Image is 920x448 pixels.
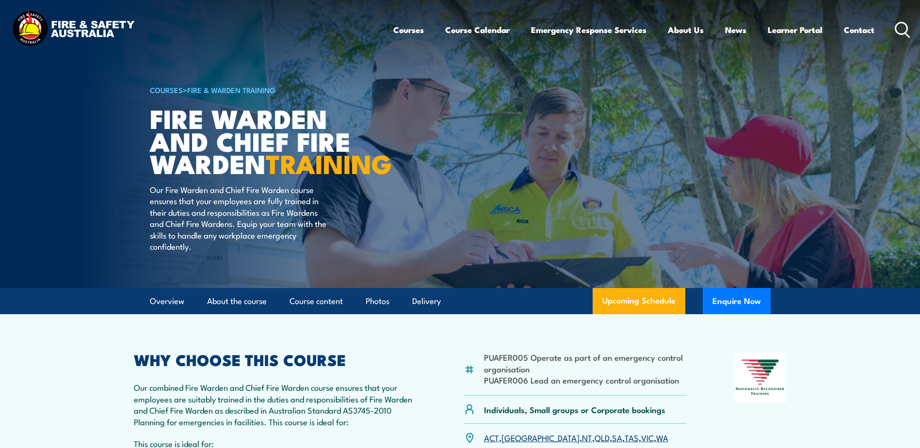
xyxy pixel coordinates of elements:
a: Contact [844,17,874,43]
button: Enquire Now [703,288,771,314]
a: Delivery [412,288,441,314]
a: QLD [595,432,610,443]
strong: TRAINING [266,143,392,183]
h2: WHY CHOOSE THIS COURSE [134,352,417,366]
a: Course content [290,288,343,314]
a: NT [582,432,592,443]
img: Nationally Recognised Training logo. [734,352,787,402]
a: Upcoming Schedule [593,288,685,314]
p: Our combined Fire Warden and Chief Fire Warden course ensures that your employees are suitably tr... [134,382,417,427]
p: Individuals, Small groups or Corporate bookings [484,404,665,415]
a: News [725,17,746,43]
a: About the course [207,288,267,314]
p: , , , , , , , [484,432,668,443]
a: COURSES [150,84,183,95]
a: Overview [150,288,184,314]
a: About Us [668,17,704,43]
a: [GEOGRAPHIC_DATA] [501,432,580,443]
a: SA [612,432,622,443]
a: VIC [641,432,654,443]
li: PUAFER005 Operate as part of an emergency control organisation [484,352,687,374]
a: Learner Portal [768,17,823,43]
a: ACT [484,432,499,443]
h6: > [150,84,389,96]
h1: Fire Warden and Chief Fire Warden [150,107,389,175]
p: Our Fire Warden and Chief Fire Warden course ensures that your employees are fully trained in the... [150,184,327,252]
a: WA [656,432,668,443]
li: PUAFER006 Lead an emergency control organisation [484,374,687,385]
a: Fire & Warden Training [187,84,275,95]
a: Emergency Response Services [531,17,646,43]
a: Photos [366,288,389,314]
a: Course Calendar [445,17,510,43]
a: TAS [625,432,639,443]
a: Courses [393,17,424,43]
